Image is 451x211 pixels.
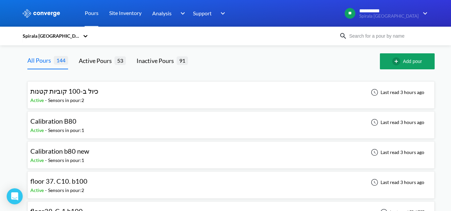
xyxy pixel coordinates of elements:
div: Last read 3 hours ago [367,178,426,186]
span: Active [30,187,45,193]
span: Spirala [GEOGRAPHIC_DATA] [359,14,419,19]
div: Sensors in pour: 1 [48,157,84,164]
img: downArrow.svg [419,9,429,17]
span: Active [30,127,45,133]
img: logo_ewhite.svg [22,9,61,18]
span: floor 37. C10. b100 [30,177,87,185]
a: floor 37. C10. b100Active-Sensors in pour:2Last read 3 hours ago [27,179,435,185]
span: 53 [115,56,126,65]
div: Sensors in pour: 1 [48,127,84,134]
a: כיול ב-100 קוביות קטנותActive-Sensors in pour:2Last read 3 hours ago [27,89,435,95]
span: - [45,97,48,103]
span: Active [30,97,45,103]
div: All Pours [27,56,54,65]
div: Last read 3 hours ago [367,118,426,126]
span: Active [30,157,45,163]
span: Calibration B80 [30,117,76,125]
div: Spirala [GEOGRAPHIC_DATA] [22,32,79,40]
span: כיול ב-100 קוביות קטנות [30,87,98,95]
div: Last read 3 hours ago [367,148,426,156]
span: - [45,187,48,193]
img: icon-search.svg [339,32,347,40]
span: Analysis [152,9,172,17]
span: 144 [54,56,68,64]
span: Support [193,9,212,17]
div: Sensors in pour: 2 [48,187,84,194]
a: Calibration b80 newActive-Sensors in pour:1Last read 3 hours ago [27,149,435,155]
input: Search for a pour by name [347,32,428,40]
div: Active Pours [79,56,115,65]
img: add-circle-outline.svg [392,57,403,65]
div: Inactive Pours [137,56,177,65]
img: downArrow.svg [216,9,227,17]
img: downArrow.svg [176,9,187,17]
span: 91 [177,56,188,65]
div: Last read 3 hours ago [367,88,426,96]
span: Calibration b80 new [30,147,89,155]
div: Open Intercom Messenger [7,188,23,204]
div: Sensors in pour: 2 [48,97,84,104]
span: - [45,157,48,163]
span: - [45,127,48,133]
button: Add pour [380,53,435,69]
a: Calibration B80Active-Sensors in pour:1Last read 3 hours ago [27,119,435,125]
